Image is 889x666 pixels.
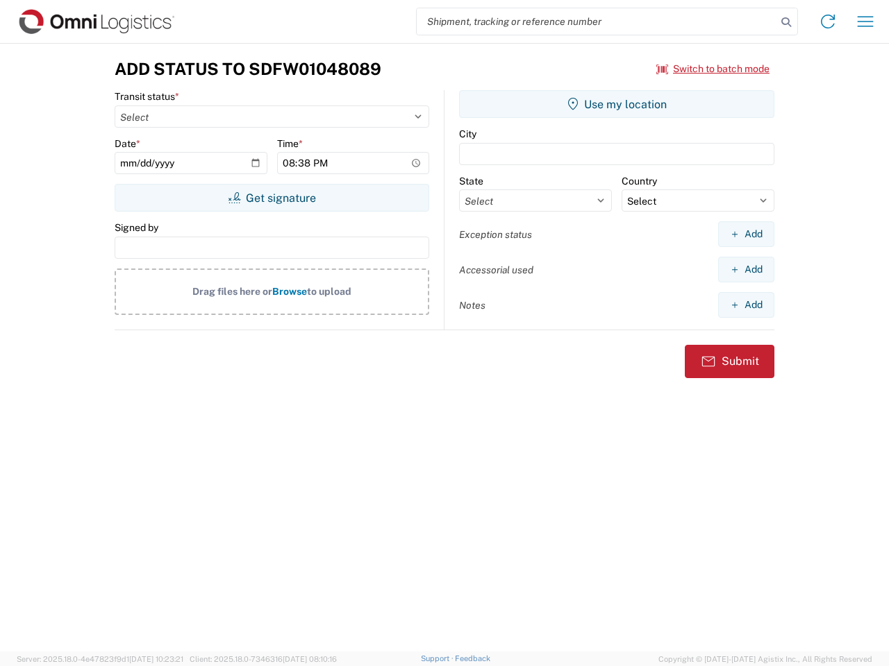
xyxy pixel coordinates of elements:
[115,221,158,234] label: Signed by
[115,137,140,150] label: Date
[718,292,774,318] button: Add
[115,90,179,103] label: Transit status
[115,184,429,212] button: Get signature
[115,59,381,79] h3: Add Status to SDFW01048089
[459,128,476,140] label: City
[718,221,774,247] button: Add
[622,175,657,187] label: Country
[459,90,774,118] button: Use my location
[459,264,533,276] label: Accessorial used
[421,654,456,663] a: Support
[455,654,490,663] a: Feedback
[272,286,307,297] span: Browse
[277,137,303,150] label: Time
[17,655,183,663] span: Server: 2025.18.0-4e47823f9d1
[459,299,485,311] label: Notes
[129,655,183,663] span: [DATE] 10:23:21
[658,653,872,665] span: Copyright © [DATE]-[DATE] Agistix Inc., All Rights Reserved
[718,257,774,282] button: Add
[283,655,337,663] span: [DATE] 08:10:16
[190,655,337,663] span: Client: 2025.18.0-7346316
[656,58,770,80] button: Switch to batch mode
[417,8,776,35] input: Shipment, tracking or reference number
[685,345,774,378] button: Submit
[459,228,532,241] label: Exception status
[459,175,483,187] label: State
[192,286,272,297] span: Drag files here or
[307,286,351,297] span: to upload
